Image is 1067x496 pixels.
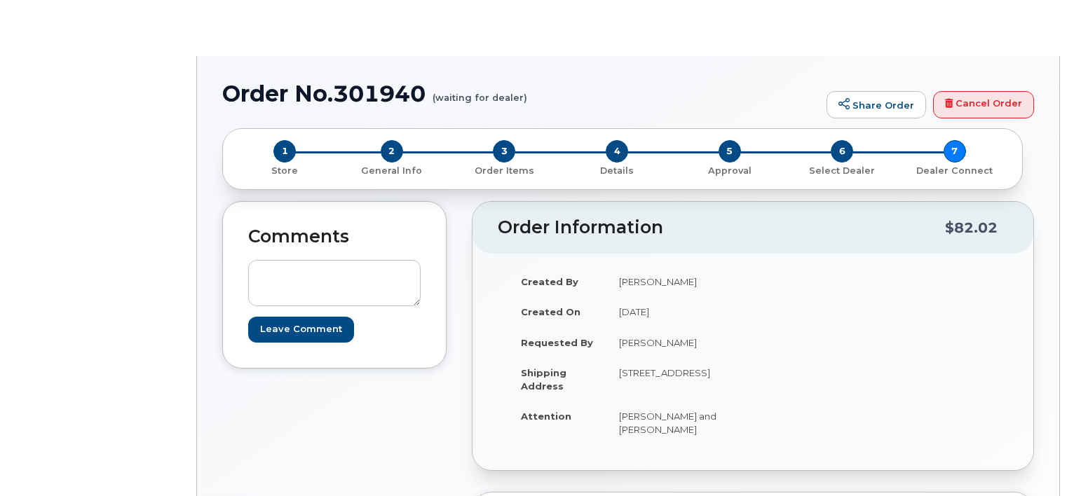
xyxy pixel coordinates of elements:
a: 5 Approval [673,163,786,177]
a: Cancel Order [933,91,1034,119]
strong: Shipping Address [521,367,566,392]
td: [DATE] [606,296,742,327]
p: Select Dealer [791,165,893,177]
input: Leave Comment [248,317,354,343]
td: [PERSON_NAME] [606,266,742,297]
p: General Info [341,165,443,177]
p: Approval [679,165,780,177]
td: [PERSON_NAME] and [PERSON_NAME] [606,401,742,444]
td: [PERSON_NAME] [606,327,742,358]
p: Details [566,165,668,177]
span: 1 [273,140,296,163]
a: 1 Store [234,163,336,177]
strong: Created On [521,306,580,317]
small: (waiting for dealer) [433,81,527,103]
p: Order Items [454,165,555,177]
a: Share Order [827,91,926,119]
span: 2 [381,140,403,163]
a: 2 General Info [336,163,449,177]
a: 3 Order Items [448,163,561,177]
h1: Order No.301940 [222,81,820,106]
span: 6 [831,140,853,163]
div: $82.02 [945,214,998,241]
h2: Comments [248,227,421,247]
strong: Requested By [521,337,593,348]
p: Store [240,165,330,177]
strong: Attention [521,411,571,422]
strong: Created By [521,276,578,287]
a: 4 Details [561,163,674,177]
td: [STREET_ADDRESS] [606,357,742,401]
h2: Order Information [498,218,945,237]
span: 4 [606,140,628,163]
span: 3 [493,140,515,163]
a: 6 Select Dealer [786,163,899,177]
span: 5 [719,140,741,163]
